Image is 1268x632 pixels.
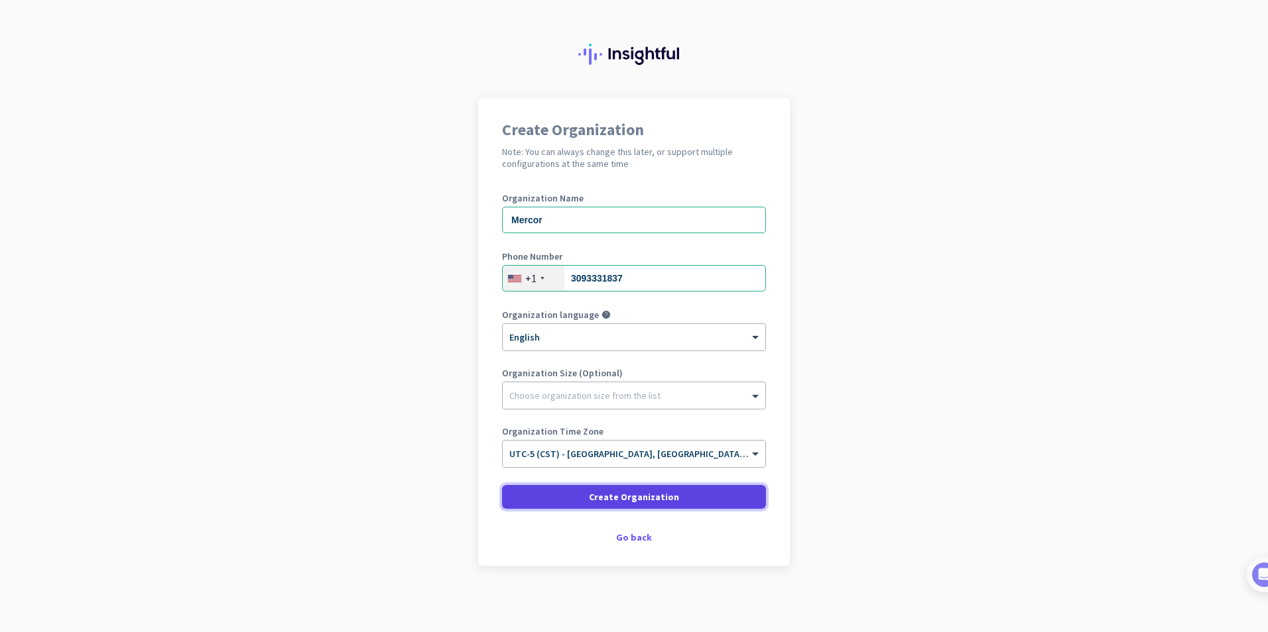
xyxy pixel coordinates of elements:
[502,265,766,291] input: 201-555-0123
[502,207,766,233] input: What is the name of your organization?
[502,427,766,436] label: Organization Time Zone
[525,272,537,285] div: +1
[502,533,766,542] div: Go back
[502,485,766,509] button: Create Organization
[502,310,599,319] label: Organization language
[589,490,679,503] span: Create Organization
[502,122,766,138] h1: Create Organization
[502,252,766,261] label: Phone Number
[502,368,766,378] label: Organization Size (Optional)
[602,310,611,319] i: help
[502,146,766,170] h2: Note: You can always change this later, or support multiple configurations at the same time
[578,44,690,65] img: Insightful
[502,193,766,203] label: Organization Name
